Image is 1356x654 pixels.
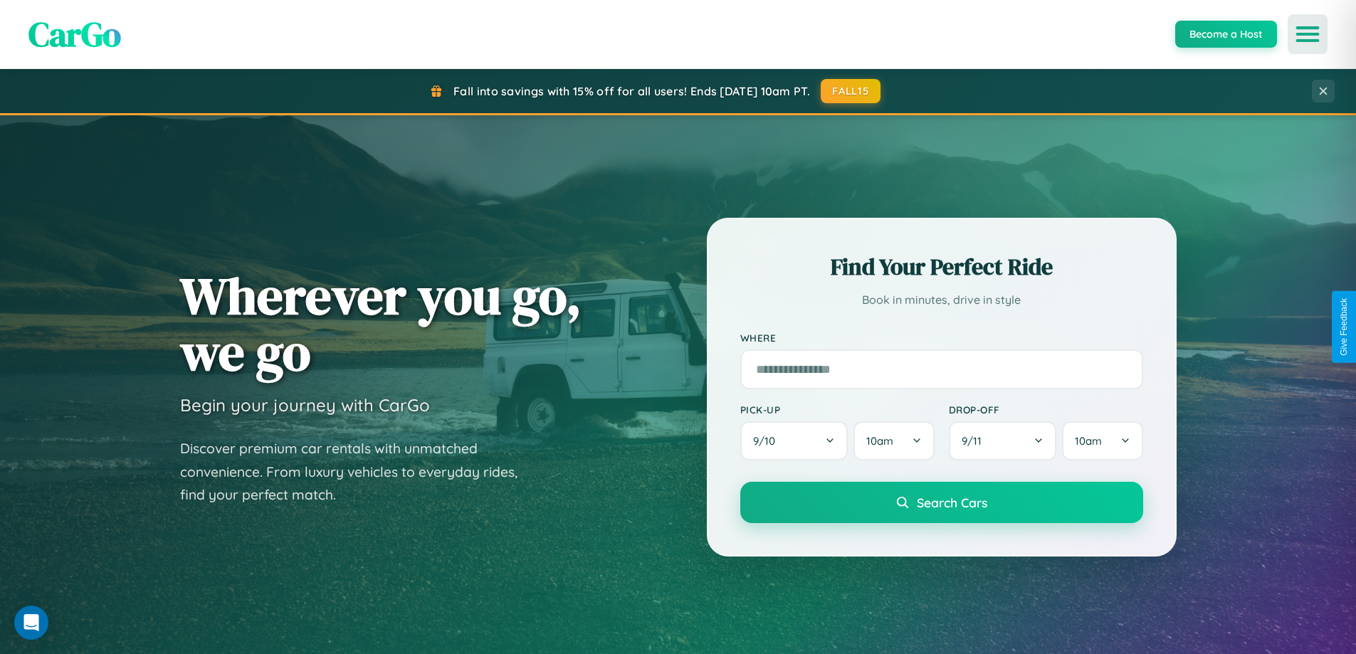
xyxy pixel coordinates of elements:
h1: Wherever you go, we go [180,268,582,380]
button: FALL15 [821,79,881,103]
span: 10am [866,434,893,448]
button: 9/10 [740,421,848,460]
button: Search Cars [740,482,1143,523]
span: 9 / 10 [753,434,782,448]
span: 9 / 11 [962,434,989,448]
div: Open Intercom Messenger [14,606,48,640]
div: Give Feedback [1339,298,1349,356]
p: Book in minutes, drive in style [740,290,1143,310]
span: 10am [1075,434,1102,448]
span: CarGo [28,11,121,58]
span: Fall into savings with 15% off for all users! Ends [DATE] 10am PT. [453,84,810,98]
p: Discover premium car rentals with unmatched convenience. From luxury vehicles to everyday rides, ... [180,437,536,507]
label: Where [740,332,1143,344]
h3: Begin your journey with CarGo [180,394,430,416]
button: 10am [1062,421,1142,460]
label: Drop-off [949,404,1143,416]
h2: Find Your Perfect Ride [740,251,1143,283]
button: 10am [853,421,934,460]
button: 9/11 [949,421,1057,460]
label: Pick-up [740,404,935,416]
button: Become a Host [1175,21,1277,48]
span: Search Cars [917,495,987,510]
button: Open menu [1288,14,1328,54]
